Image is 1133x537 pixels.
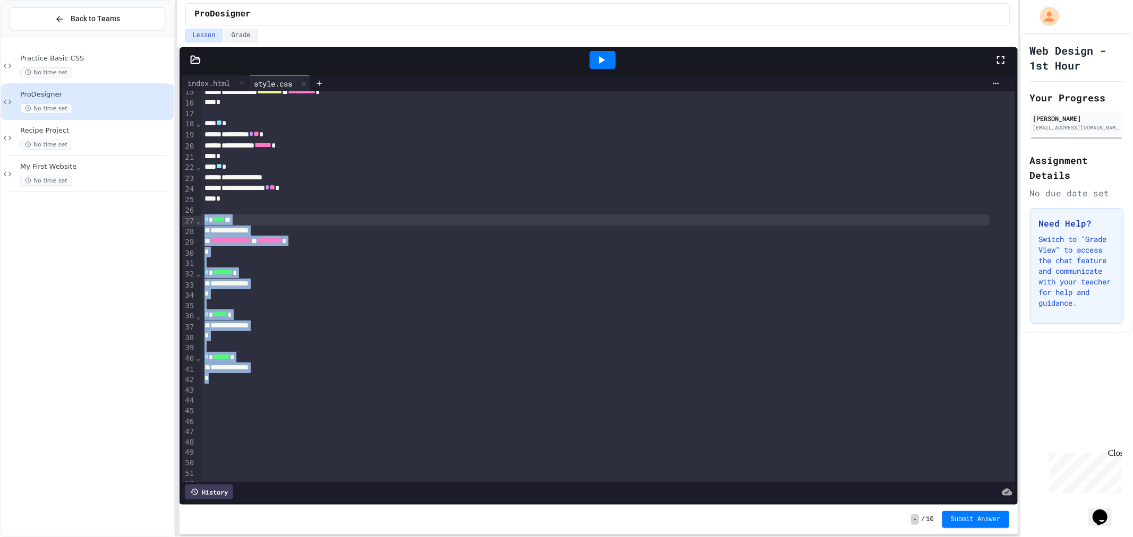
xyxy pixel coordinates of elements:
[20,67,72,77] span: No time set
[1033,124,1121,132] div: [EMAIL_ADDRESS][DOMAIN_NAME]
[182,353,195,365] div: 40
[182,333,195,343] div: 38
[182,322,195,333] div: 37
[182,395,195,406] div: 44
[182,98,195,109] div: 16
[182,427,195,437] div: 47
[1039,234,1115,308] p: Switch to "Grade View" to access the chat feature and communicate with your teacher for help and ...
[182,162,195,174] div: 22
[185,484,233,499] div: History
[182,479,195,489] div: 52
[195,216,201,225] span: Fold line
[182,141,195,152] div: 20
[926,515,933,524] span: 10
[4,4,73,67] div: Chat with us now!Close
[182,290,195,301] div: 34
[182,87,195,98] div: 15
[185,29,222,42] button: Lesson
[20,176,72,186] span: No time set
[182,77,235,89] div: index.html
[182,205,195,216] div: 26
[249,78,297,89] div: style.css
[182,174,195,184] div: 23
[182,385,195,396] div: 43
[20,54,172,63] span: Practice Basic CSS
[942,511,1009,528] button: Submit Answer
[195,354,201,362] span: Fold line
[182,301,195,311] div: 35
[225,29,258,42] button: Grade
[182,469,195,479] div: 51
[921,515,925,524] span: /
[20,90,172,99] span: ProDesigner
[195,270,201,278] span: Fold line
[1030,43,1124,73] h1: Web Design - 1st Hour
[182,237,195,248] div: 29
[182,458,195,469] div: 50
[182,311,195,322] div: 36
[182,447,195,458] div: 49
[182,269,195,280] div: 32
[182,216,195,227] div: 27
[249,75,311,91] div: style.css
[182,195,195,205] div: 25
[182,343,195,353] div: 39
[182,365,195,375] div: 41
[10,7,165,30] button: Back to Teams
[195,163,201,171] span: Fold line
[182,437,195,448] div: 48
[194,8,251,21] span: ProDesigner
[182,109,195,119] div: 17
[182,75,249,91] div: index.html
[1030,187,1124,200] div: No due date set
[182,417,195,427] div: 46
[182,184,195,195] div: 24
[1030,153,1124,183] h2: Assignment Details
[182,152,195,163] div: 21
[951,515,1001,524] span: Submit Answer
[1030,90,1124,105] h2: Your Progress
[911,514,919,525] span: -
[182,406,195,417] div: 45
[1033,114,1121,123] div: [PERSON_NAME]
[1088,495,1122,526] iframe: chat widget
[20,103,72,114] span: No time set
[1029,4,1062,29] div: My Account
[195,312,201,321] span: Fold line
[20,162,172,171] span: My First Website
[182,248,195,259] div: 30
[20,126,172,135] span: Recipe Project
[182,375,195,385] div: 42
[1045,448,1122,493] iframe: chat widget
[195,119,201,128] span: Fold line
[182,227,195,237] div: 28
[182,130,195,141] div: 19
[20,140,72,150] span: No time set
[182,258,195,269] div: 31
[182,280,195,291] div: 33
[71,13,120,24] span: Back to Teams
[1039,217,1115,230] h3: Need Help?
[182,119,195,130] div: 18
